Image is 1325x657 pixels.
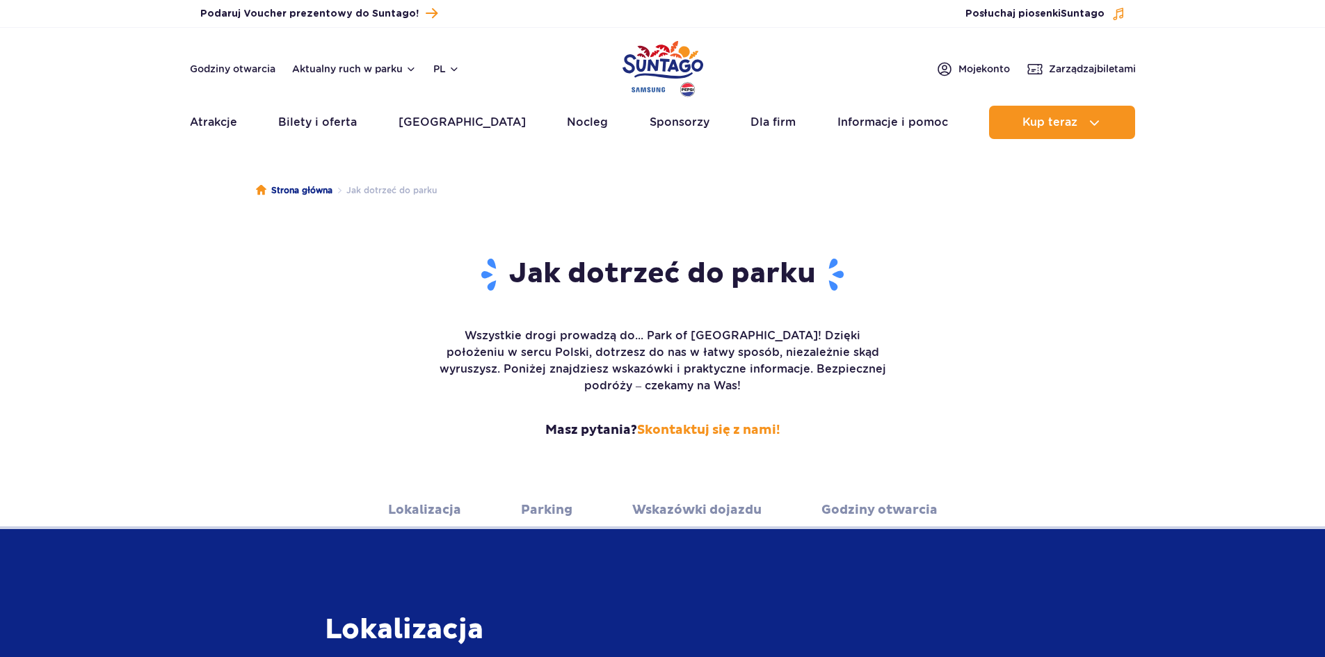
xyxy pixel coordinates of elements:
[958,62,1010,76] span: Moje konto
[623,35,703,99] a: Park of Poland
[650,106,709,139] a: Sponsorzy
[837,106,948,139] a: Informacje i pomoc
[332,184,437,197] li: Jak dotrzeć do parku
[637,422,780,438] a: Skontaktuj się z nami!
[821,491,938,529] a: Godziny otwarcia
[965,7,1125,21] button: Posłuchaj piosenkiSuntago
[1022,116,1077,129] span: Kup teraz
[989,106,1135,139] button: Kup teraz
[190,62,275,76] a: Godziny otwarcia
[200,7,419,21] span: Podaruj Voucher prezentowy do Suntago!
[1027,60,1136,77] a: Zarządzajbiletami
[325,613,742,647] h3: Lokalizacja
[278,106,357,139] a: Bilety i oferta
[388,491,461,529] a: Lokalizacja
[965,7,1105,21] span: Posłuchaj piosenki
[750,106,796,139] a: Dla firm
[521,491,572,529] a: Parking
[936,60,1010,77] a: Mojekonto
[437,257,889,293] h1: Jak dotrzeć do parku
[256,184,332,197] a: Strona główna
[1049,62,1136,76] span: Zarządzaj biletami
[190,106,237,139] a: Atrakcje
[292,63,417,74] button: Aktualny ruch w parku
[567,106,608,139] a: Nocleg
[399,106,526,139] a: [GEOGRAPHIC_DATA]
[437,422,889,439] strong: Masz pytania?
[1061,9,1105,19] span: Suntago
[632,491,762,529] a: Wskazówki dojazdu
[433,62,460,76] button: pl
[200,4,437,23] a: Podaruj Voucher prezentowy do Suntago!
[437,327,889,394] p: Wszystkie drogi prowadzą do... Park of [GEOGRAPHIC_DATA]! Dzięki położeniu w sercu Polski, dotrze...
